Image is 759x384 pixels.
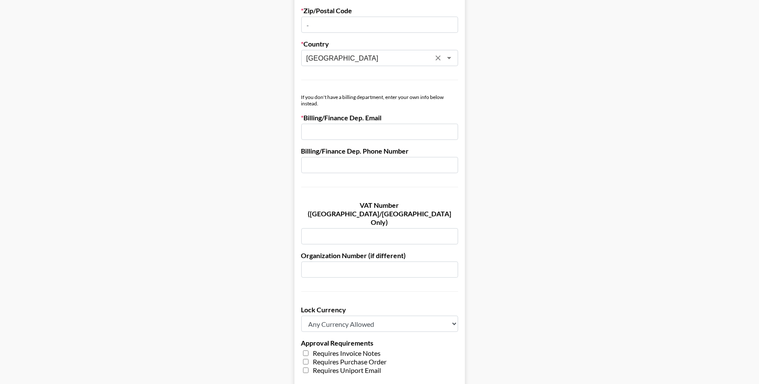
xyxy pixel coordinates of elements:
[301,305,458,314] label: Lock Currency
[301,113,458,122] label: Billing/Finance Dep. Email
[301,201,458,227] label: VAT Number ([GEOGRAPHIC_DATA]/[GEOGRAPHIC_DATA] Only)
[301,6,458,15] label: Zip/Postal Code
[301,94,458,107] div: If you don't have a billing department, enter your own info below instead.
[432,52,444,64] button: Clear
[301,40,458,48] label: Country
[443,52,455,64] button: Open
[313,366,381,375] span: Requires Uniport Email
[313,349,381,358] span: Requires Invoice Notes
[301,251,458,260] label: Organization Number (if different)
[313,358,387,366] span: Requires Purchase Order
[301,339,458,347] label: Approval Requirements
[301,147,458,155] label: Billing/Finance Dep. Phone Number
